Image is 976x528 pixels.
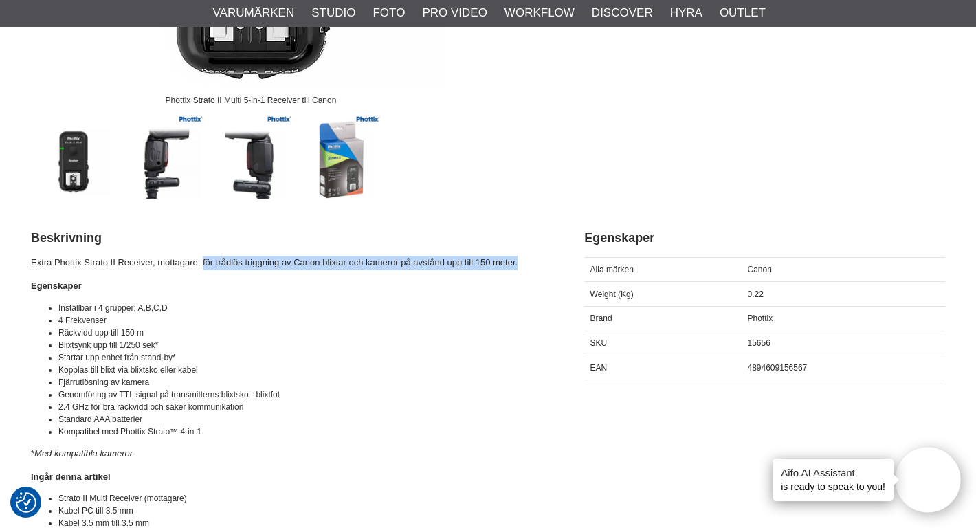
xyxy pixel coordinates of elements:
span: Canon [747,265,771,274]
a: Studio [311,4,355,22]
div: Phottix Strato II Multi 5-in-1 Receiver till Canon [154,88,348,112]
a: Pro Video [422,4,487,22]
div: is ready to speak to you! [773,459,894,501]
button: Samtyckesinställningar [16,490,36,515]
a: Discover [592,4,653,22]
span: Weight (Kg) [590,289,634,299]
h2: Egenskaper [584,230,945,247]
li: Startar upp enhet från stand-by* [58,351,550,364]
li: 2.4 GHz för bra räckvidd och säker kommunikation [58,401,550,413]
strong: Ingår denna artikel [31,472,111,482]
li: Kabel PC till 3.5 mm [58,505,550,517]
li: Inställbar i 4 grupper: A,B,C,D [58,302,550,314]
a: Varumärken [213,4,295,22]
li: Kopplas till blixt via blixtsko eller kabel [58,364,550,376]
a: Workflow [504,4,575,22]
span: Alla märken [590,265,634,274]
span: 4894609156567 [747,363,807,373]
em: Med kompatibla kameror [34,448,133,459]
a: Hyra [670,4,702,22]
img: Phottix 15656 [121,115,204,199]
span: Brand [590,313,612,323]
span: EAN [590,363,608,373]
a: Foto [373,4,405,22]
li: Strato II Multi Receiver (mottagare) [58,492,550,505]
span: Phottix [747,313,773,323]
li: Genomföring av TTL signal på transmitterns blixtsko - blixtfot [58,388,550,401]
li: Standard AAA batterier [58,413,550,426]
img: Phottix 15656 [298,115,381,199]
img: Revisit consent button [16,492,36,513]
span: SKU [590,338,608,348]
strong: Egenskaper [31,280,82,291]
span: 0.22 [747,289,763,299]
p: Extra Phottix Strato II Receiver, mottagare, för trådlös triggning av Canon blixtar och kameror p... [31,256,550,270]
h2: Beskrivning [31,230,550,247]
li: Blixtsynk upp till 1/250 sek* [58,339,550,351]
a: Outlet [720,4,766,22]
span: 15656 [747,338,770,348]
li: Kompatibel med Phottix Strato™ 4-in-1 [58,426,550,438]
li: 4 Frekvenser [58,314,550,327]
h4: Aifo AI Assistant [781,465,885,480]
img: Phottix Strato II Multi 5-in-1 Receiver till Canon [32,115,115,199]
li: Fjärrutlösning av kamera [58,376,550,388]
li: Räckvidd upp till 150 m [58,327,550,339]
img: Phottix 15656 [210,115,293,199]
